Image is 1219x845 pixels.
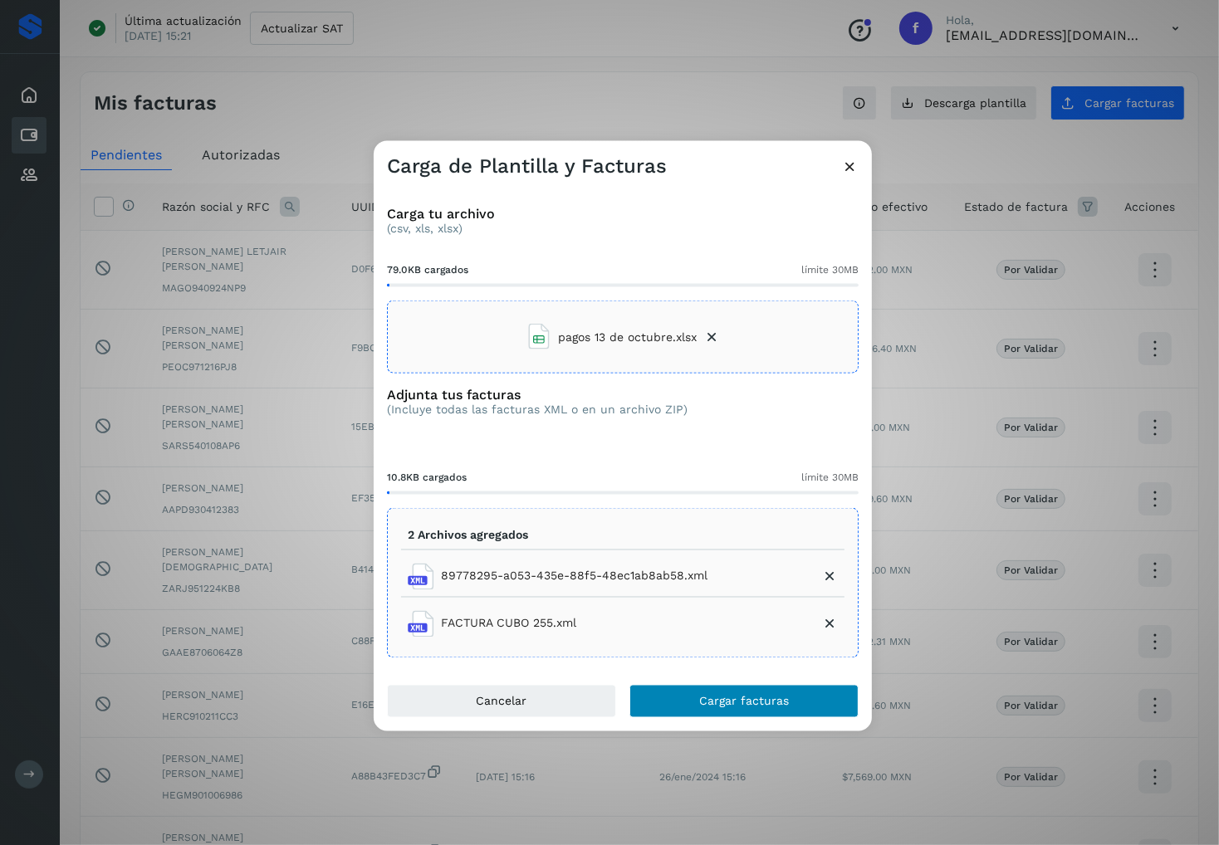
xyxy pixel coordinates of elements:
p: (csv, xls, xlsx) [387,222,859,236]
span: 79.0KB cargados [387,262,468,277]
button: Cancelar [387,684,616,717]
span: límite 30MB [801,470,859,485]
span: FACTURA CUBO 255.xml [441,615,576,633]
span: límite 30MB [801,262,859,277]
span: 10.8KB cargados [387,470,467,485]
h3: Carga tu archivo [387,206,859,222]
h3: Adjunta tus facturas [387,387,688,403]
p: 2 Archivos agregados [408,529,528,543]
span: 89778295-a053-435e-88f5-48ec1ab8ab58.xml [441,568,707,585]
button: Cargar facturas [629,684,859,717]
span: Cargar facturas [699,695,789,706]
span: pagos 13 de octubre.xlsx [559,328,698,345]
h3: Carga de Plantilla y Facturas [387,154,667,178]
span: Cancelar [477,695,527,706]
p: (Incluye todas las facturas XML o en un archivo ZIP) [387,403,688,417]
